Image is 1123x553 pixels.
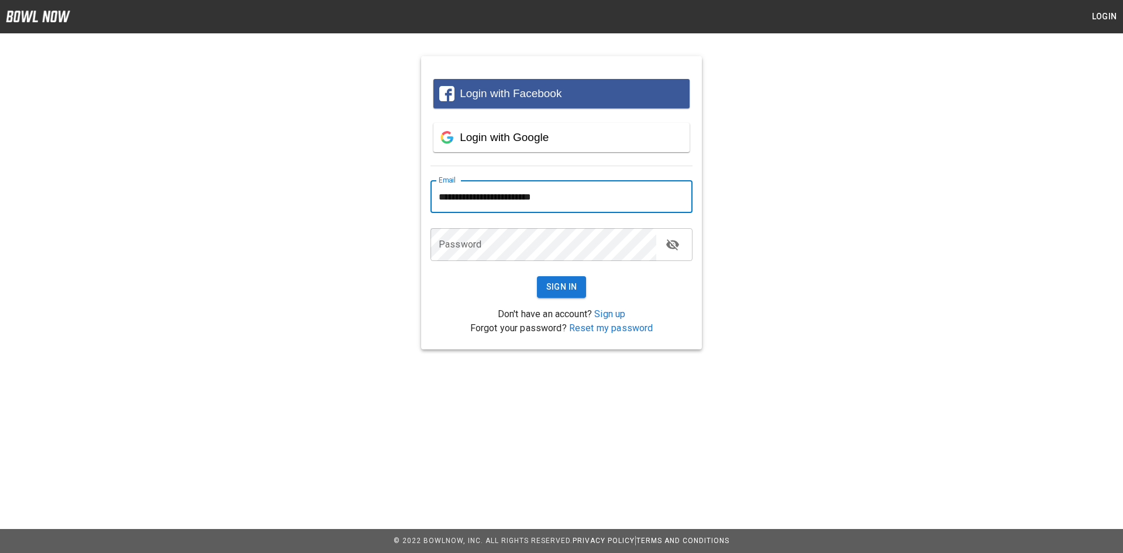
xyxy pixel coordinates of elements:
button: Login with Google [433,123,690,152]
span: © 2022 BowlNow, Inc. All Rights Reserved. [394,537,573,545]
button: toggle password visibility [661,233,684,256]
a: Privacy Policy [573,537,635,545]
img: logo [6,11,70,22]
a: Reset my password [569,322,653,334]
button: Login with Facebook [433,79,690,108]
button: Login [1086,6,1123,28]
span: Login with Facebook [460,87,561,99]
p: Don't have an account? [430,307,693,321]
span: Login with Google [460,131,549,143]
p: Forgot your password? [430,321,693,335]
a: Terms and Conditions [636,537,729,545]
button: Sign In [537,276,587,298]
a: Sign up [594,308,625,320]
